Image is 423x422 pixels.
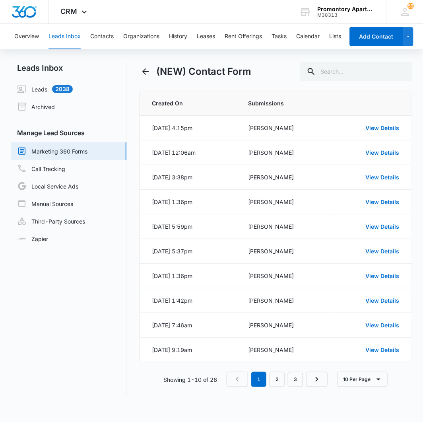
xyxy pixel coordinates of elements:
[365,272,399,279] a: View Details
[17,181,78,191] a: Local Service Ads
[152,346,192,354] div: [DATE] 9:19am
[17,216,85,226] a: Third-Party Sources
[365,248,399,255] a: View Details
[365,322,399,329] a: View Details
[300,62,412,81] input: Search...
[152,148,196,157] div: [DATE] 12:06am
[248,99,322,107] span: Submissions
[365,346,399,353] a: View Details
[152,173,193,181] div: [DATE] 3:38pm
[365,198,399,205] a: View Details
[14,24,39,49] button: Overview
[225,24,262,49] button: Rent Offerings
[248,198,322,206] div: [PERSON_NAME]
[11,62,126,74] h2: Leads Inbox
[248,321,322,329] div: [PERSON_NAME]
[270,372,285,387] a: Page 2
[288,372,303,387] a: Page 3
[248,346,322,354] div: [PERSON_NAME]
[123,24,159,49] button: Organizations
[317,12,375,18] div: account id
[248,173,322,181] div: [PERSON_NAME]
[248,222,322,231] div: [PERSON_NAME]
[337,372,388,387] button: 10 Per Page
[11,128,126,138] h3: Manage Lead Sources
[296,24,320,49] button: Calendar
[152,99,229,107] span: Created On
[365,149,399,156] a: View Details
[169,24,187,49] button: History
[248,148,322,157] div: [PERSON_NAME]
[248,296,322,305] div: [PERSON_NAME]
[61,7,78,16] span: CRM
[163,375,217,384] p: Showing 1-10 of 26
[197,24,215,49] button: Leases
[17,235,48,243] a: Zapier
[365,174,399,181] a: View Details
[157,64,252,79] h1: (NEW) Contact Form
[152,222,193,231] div: [DATE] 5:59pm
[272,24,287,49] button: Tasks
[17,146,87,156] a: Marketing 360 Forms
[17,199,73,208] a: Manual Sources
[365,223,399,230] a: View Details
[365,297,399,304] a: View Details
[17,102,55,111] a: Archived
[152,296,193,305] div: [DATE] 1:42pm
[407,3,414,9] span: 55
[248,247,322,255] div: [PERSON_NAME]
[407,3,414,9] div: notifications count
[248,272,322,280] div: [PERSON_NAME]
[365,124,399,131] a: View Details
[306,372,328,387] a: Next Page
[90,24,114,49] button: Contacts
[152,321,192,329] div: [DATE] 7:46am
[152,198,193,206] div: [DATE] 1:36pm
[152,247,193,255] div: [DATE] 5:37pm
[17,84,73,94] a: Leads2038
[251,372,266,387] em: 1
[317,6,375,12] div: account name
[152,272,193,280] div: [DATE] 1:36pm
[17,164,65,173] a: Call Tracking
[152,124,193,132] div: [DATE] 4:15pm
[329,24,341,49] button: Lists
[349,27,403,46] button: Add Contact
[227,372,328,387] nav: Pagination
[139,65,152,78] button: Back
[49,24,81,49] button: Leads Inbox
[248,124,322,132] div: [PERSON_NAME]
